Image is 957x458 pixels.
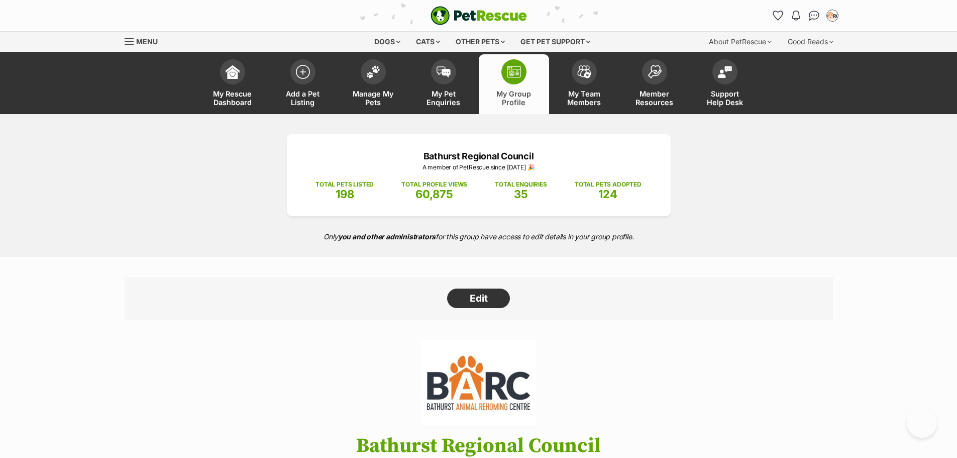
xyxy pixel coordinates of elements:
[907,408,937,438] iframe: Help Scout Beacon - Open
[401,180,467,189] p: TOTAL PROFILE VIEWS
[302,163,656,172] p: A member of PetRescue since [DATE] 🎉
[562,89,607,107] span: My Team Members
[415,188,453,201] span: 60,875
[718,66,732,78] img: help-desk-icon-fdf02630f3aa405de69fd3d07c3f3aa587a6932b1a1747fa1d2bba05be0121f9.svg
[449,32,512,52] div: Other pets
[280,89,326,107] span: Add a Pet Listing
[514,188,528,201] span: 35
[619,54,690,114] a: Member Resources
[806,8,822,24] a: Conversations
[827,11,837,21] img: Heidi McMahon profile pic
[226,65,240,79] img: dashboard-icon-eb2f2d2d3e046f16d808141f083e7271f6b2e854fb5c12c21221c1fb7104beca.svg
[338,54,408,114] a: Manage My Pets
[210,89,255,107] span: My Rescue Dashboard
[513,32,597,52] div: Get pet support
[338,232,436,241] strong: you and other administrators
[351,89,396,107] span: Manage My Pets
[421,89,466,107] span: My Pet Enquiries
[809,11,819,21] img: chat-41dd97257d64d25036548639549fe6c8038ab92f7586957e7f3b1b290dea8141.svg
[315,180,374,189] p: TOTAL PETS LISTED
[648,65,662,78] img: member-resources-icon-8e73f808a243e03378d46382f2149f9095a855e16c252ad45f914b54edf8863c.svg
[495,180,547,189] p: TOTAL ENQUIRIES
[575,180,642,189] p: TOTAL PETS ADOPTED
[507,66,521,78] img: group-profile-icon-3fa3cf56718a62981997c0bc7e787c4b2cf8bcc04b72c1350f741eb67cf2f40e.svg
[268,54,338,114] a: Add a Pet Listing
[702,32,779,52] div: About PetRescue
[491,89,537,107] span: My Group Profile
[367,32,407,52] div: Dogs
[479,54,549,114] a: My Group Profile
[408,54,479,114] a: My Pet Enquiries
[409,32,447,52] div: Cats
[824,8,840,24] button: My account
[197,54,268,114] a: My Rescue Dashboard
[770,8,840,24] ul: Account quick links
[549,54,619,114] a: My Team Members
[702,89,748,107] span: Support Help Desk
[110,435,848,457] h1: Bathurst Regional Council
[421,340,536,425] img: Bathurst Regional Council
[690,54,760,114] a: Support Help Desk
[781,32,840,52] div: Good Reads
[598,188,617,201] span: 124
[431,6,527,25] a: PetRescue
[577,65,591,78] img: team-members-icon-5396bd8760b3fe7c0b43da4ab00e1e3bb1a5d9ba89233759b79545d2d3fc5d0d.svg
[296,65,310,79] img: add-pet-listing-icon-0afa8454b4691262ce3f59096e99ab1cd57d4a30225e0717b998d2c9b9846f56.svg
[792,11,800,21] img: notifications-46538b983faf8c2785f20acdc204bb7945ddae34d4c08c2a6579f10ce5e182be.svg
[770,8,786,24] a: Favourites
[632,89,677,107] span: Member Resources
[431,6,527,25] img: logo-e224e6f780fb5917bec1dbf3a21bbac754714ae5b6737aabdf751b685950b380.svg
[302,149,656,163] p: Bathurst Regional Council
[366,65,380,78] img: manage-my-pets-icon-02211641906a0b7f246fdf0571729dbe1e7629f14944591b6c1af311fb30b64b.svg
[336,188,354,201] span: 198
[125,32,165,50] a: Menu
[447,289,510,309] a: Edit
[788,8,804,24] button: Notifications
[437,66,451,77] img: pet-enquiries-icon-7e3ad2cf08bfb03b45e93fb7055b45f3efa6380592205ae92323e6603595dc1f.svg
[136,37,158,46] span: Menu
